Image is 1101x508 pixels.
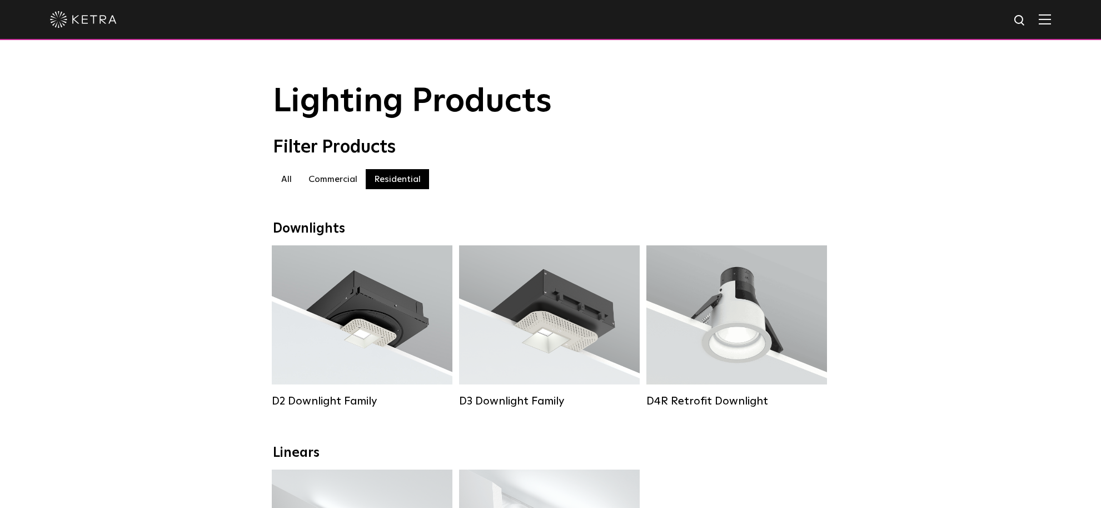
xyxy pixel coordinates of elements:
[459,245,640,408] a: D3 Downlight Family Lumen Output:700 / 900 / 1100Colors:White / Black / Silver / Bronze / Paintab...
[366,169,429,189] label: Residential
[273,137,829,158] div: Filter Products
[459,394,640,408] div: D3 Downlight Family
[273,85,552,119] span: Lighting Products
[273,221,829,237] div: Downlights
[272,245,452,408] a: D2 Downlight Family Lumen Output:1200Colors:White / Black / Gloss Black / Silver / Bronze / Silve...
[273,445,829,461] div: Linears
[1013,14,1027,28] img: search icon
[646,394,827,408] div: D4R Retrofit Downlight
[50,11,117,28] img: ketra-logo-2019-white
[273,169,300,189] label: All
[1039,14,1051,24] img: Hamburger%20Nav.svg
[300,169,366,189] label: Commercial
[272,394,452,408] div: D2 Downlight Family
[646,245,827,408] a: D4R Retrofit Downlight Lumen Output:800Colors:White / BlackBeam Angles:15° / 25° / 40° / 60°Watta...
